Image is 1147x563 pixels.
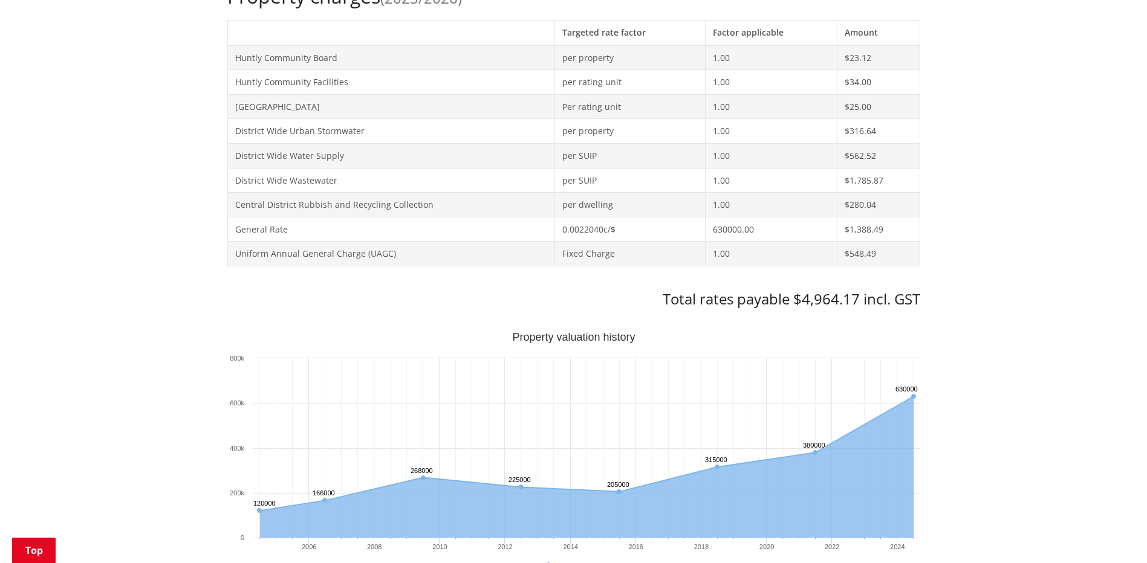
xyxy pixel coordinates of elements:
td: Uniform Annual General Charge (UAGC) [227,242,554,266]
text: 630000 [895,385,918,393]
td: per property [554,45,706,70]
text: 2024 [890,543,905,550]
text: 205000 [607,481,629,488]
text: 166000 [313,489,335,497]
text: 800k [230,355,244,362]
text: Property valuation history [512,331,635,343]
td: Huntly Community Facilities [227,70,554,95]
text: 2012 [498,543,512,550]
path: Tuesday, Jun 30, 12:00, 205,000. Capital Value. [617,489,622,494]
text: 200k [230,489,244,497]
path: Wednesday, Jun 30, 12:00, 380,000. Capital Value. [813,450,817,455]
td: $23.12 [837,45,920,70]
path: Tuesday, Jun 30, 12:00, 268,000. Capital Value. [421,475,426,480]
td: $25.00 [837,94,920,119]
text: 2006 [301,543,316,550]
td: per property [554,119,706,144]
td: [GEOGRAPHIC_DATA] [227,94,554,119]
th: Amount [837,20,920,45]
path: Saturday, Jun 30, 12:00, 225,000. Capital Value. [519,484,524,489]
text: 268000 [411,467,433,474]
td: 1.00 [706,193,837,217]
td: $548.49 [837,242,920,266]
text: 600k [230,399,244,407]
td: per SUIP [554,143,706,168]
td: per rating unit [554,70,706,95]
td: $1,388.49 [837,217,920,242]
td: $562.52 [837,143,920,168]
text: 315000 [705,456,727,463]
td: 1.00 [706,143,837,168]
td: District Wide Water Supply [227,143,554,168]
text: 2014 [563,543,577,550]
td: 630000.00 [706,217,837,242]
text: 2020 [759,543,773,550]
path: Sunday, Jun 30, 12:00, 630,000. Capital Value. [911,394,916,399]
td: 1.00 [706,45,837,70]
td: District Wide Wastewater [227,168,554,193]
text: 400k [230,445,244,452]
th: Factor applicable [706,20,837,45]
text: 2008 [366,543,381,550]
td: 1.00 [706,242,837,266]
text: 380000 [803,442,825,449]
td: 1.00 [706,119,837,144]
td: Central District Rubbish and Recycling Collection [227,193,554,217]
text: 120000 [253,500,276,507]
th: Targeted rate factor [554,20,706,45]
path: Wednesday, Jun 30, 12:00, 120,000. Capital Value. [257,508,262,513]
td: General Rate [227,217,554,242]
iframe: Messenger Launcher [1091,512,1135,556]
path: Friday, Jun 30, 12:00, 166,000. Capital Value. [322,498,327,503]
td: per SUIP [554,168,706,193]
a: Top [12,538,56,563]
td: District Wide Urban Stormwater [227,119,554,144]
text: 2018 [694,543,708,550]
td: $34.00 [837,70,920,95]
text: 225000 [509,476,531,483]
td: Per rating unit [554,94,706,119]
td: $1,785.87 [837,168,920,193]
td: 1.00 [706,70,837,95]
text: 2016 [628,543,643,550]
td: 1.00 [706,94,837,119]
path: Saturday, Jun 30, 12:00, 315,000. Capital Value. [715,465,720,469]
td: $316.64 [837,119,920,144]
text: 2010 [432,543,447,550]
text: 2022 [825,543,839,550]
h3: Total rates payable $4,964.17 incl. GST [227,291,920,308]
td: Fixed Charge [554,242,706,266]
td: 1.00 [706,168,837,193]
td: Huntly Community Board [227,45,554,70]
td: $280.04 [837,193,920,217]
td: per dwelling [554,193,706,217]
td: 0.0022040c/$ [554,217,706,242]
text: 0 [240,534,244,541]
